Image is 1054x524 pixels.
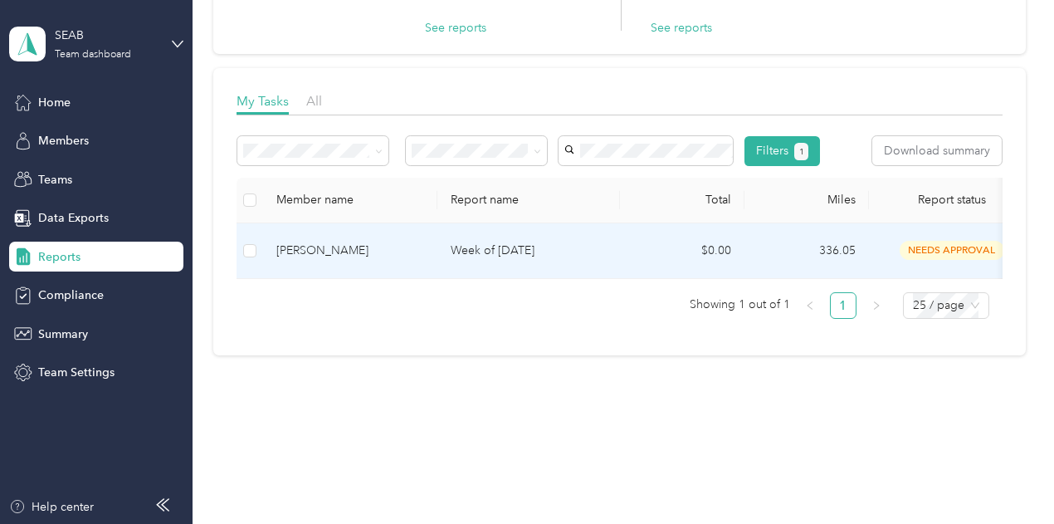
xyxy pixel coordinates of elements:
button: right [863,292,890,319]
span: Data Exports [38,209,109,227]
span: Report status [882,193,1022,207]
li: 1 [830,292,856,319]
span: Members [38,132,89,149]
span: left [805,301,815,311]
span: Team Settings [38,364,115,381]
td: 336.05 [744,223,869,279]
button: 1 [794,143,808,160]
span: Showing 1 out of 1 [690,292,790,317]
span: Reports [38,248,81,266]
span: Summary [38,326,88,343]
span: Teams [38,171,72,189]
button: Filters1 [744,136,820,166]
button: See reports [425,19,486,37]
a: 1 [831,293,856,318]
span: My Tasks [237,93,289,109]
button: See reports [651,19,712,37]
td: $0.00 [620,223,744,279]
th: Report name [437,178,620,223]
span: needs approval [900,241,1004,260]
iframe: Everlance-gr Chat Button Frame [961,431,1054,524]
span: 25 / page [913,293,979,318]
span: 1 [799,144,804,159]
span: All [306,93,322,109]
div: Team dashboard [55,50,131,60]
div: Member name [276,193,424,207]
div: Total [633,193,731,207]
div: Page Size [903,292,989,319]
span: Home [38,94,71,111]
button: Download summary [872,136,1002,165]
th: Member name [263,178,437,223]
div: Miles [758,193,856,207]
li: Next Page [863,292,890,319]
span: right [871,301,881,311]
li: Previous Page [797,292,823,319]
div: SEAB [55,27,159,44]
div: [PERSON_NAME] [276,242,424,260]
button: Help center [9,498,94,516]
span: Compliance [38,286,104,304]
p: Week of [DATE] [451,242,607,260]
button: left [797,292,823,319]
